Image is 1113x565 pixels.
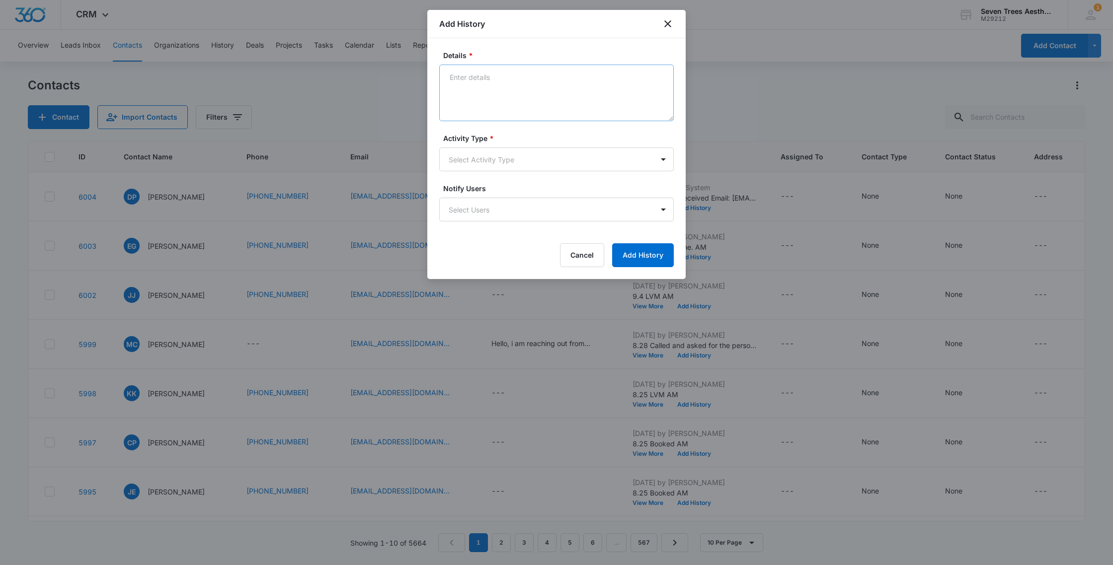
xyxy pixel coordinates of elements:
[443,133,678,143] label: Activity Type
[560,243,604,267] button: Cancel
[439,18,485,30] h1: Add History
[443,183,678,194] label: Notify Users
[443,50,678,61] label: Details
[662,18,674,30] button: close
[612,243,674,267] button: Add History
